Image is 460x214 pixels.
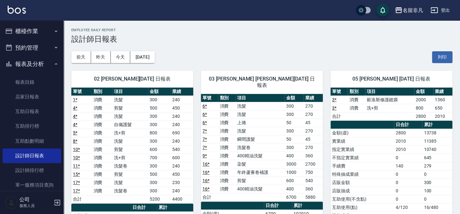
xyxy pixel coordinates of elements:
[365,96,414,104] td: 穀洛斯修護鍍膜
[236,160,285,168] td: 染髮
[171,129,193,137] td: 690
[157,203,193,212] th: 累計
[330,145,394,153] td: 指定實業績
[112,88,148,96] th: 項目
[92,137,112,145] td: 消費
[112,104,148,112] td: 剪髮
[392,4,425,17] button: 名留非凡
[71,51,91,63] button: 前天
[292,202,323,210] th: 累計
[3,75,61,89] a: 報表目錄
[201,94,218,102] th: 單號
[171,112,193,120] td: 240
[285,143,304,152] td: 300
[171,120,193,129] td: 240
[330,88,348,96] th: 單號
[148,187,171,195] td: 300
[91,51,111,63] button: 昨天
[304,135,323,143] td: 45
[330,129,394,137] td: 金額(虛)
[236,176,285,185] td: 剪髮
[394,137,422,145] td: 2010
[330,203,394,211] td: 互助使用(點)
[148,153,171,162] td: 700
[414,112,433,120] td: 2800
[422,121,452,129] th: 累計
[111,51,131,63] button: 今天
[285,168,304,176] td: 1000
[304,118,323,127] td: 45
[79,76,186,82] span: 02 [PERSON_NAME][DATE] 日報表
[236,118,285,127] td: 上捲
[19,203,52,209] p: 服務人員
[218,110,235,118] td: 消費
[394,153,422,162] td: 0
[304,127,323,135] td: 270
[330,88,452,121] table: a dense table
[236,168,285,176] td: 年終蘆薈卷補護
[112,129,148,137] td: 洗+剪
[3,163,61,178] a: 設計師排行榜
[5,196,18,209] img: Person
[171,96,193,104] td: 240
[236,185,285,193] td: 400精油洗髮
[304,185,323,193] td: 360
[148,129,171,137] td: 800
[148,96,171,104] td: 300
[148,88,171,96] th: 金額
[112,120,148,129] td: 自備護髮
[394,162,422,170] td: 140
[112,96,148,104] td: 洗髮
[414,88,433,96] th: 金額
[348,104,365,112] td: 消費
[171,187,193,195] td: 240
[432,51,452,63] button: 列印
[218,135,235,143] td: 消費
[3,148,61,163] a: 設計師日報表
[365,88,414,96] th: 項目
[112,187,148,195] td: 洗髮卷
[218,127,235,135] td: 消費
[3,134,61,148] a: 互助點數明細
[19,196,52,203] h5: 公司
[304,176,323,185] td: 540
[171,88,193,96] th: 業績
[3,39,61,56] button: 預約管理
[112,145,148,153] td: 剪髮
[148,195,171,203] td: 5200
[304,152,323,160] td: 360
[236,143,285,152] td: 洗髮卷
[218,102,235,110] td: 消費
[218,143,235,152] td: 消費
[304,143,323,152] td: 270
[218,94,235,102] th: 類別
[218,118,235,127] td: 消費
[92,170,112,178] td: 消費
[236,127,285,135] td: 洗髮
[92,88,112,96] th: 類別
[285,185,304,193] td: 400
[92,96,112,104] td: 消費
[304,102,323,110] td: 270
[218,176,235,185] td: 消費
[433,96,452,104] td: 1360
[218,152,235,160] td: 消費
[171,104,193,112] td: 450
[394,145,422,153] td: 2010
[92,178,112,187] td: 消費
[92,120,112,129] td: 消費
[376,4,389,17] button: save
[264,202,292,210] th: 日合計
[201,193,218,201] td: 合計
[218,185,235,193] td: 消費
[112,170,148,178] td: 剪髮
[285,127,304,135] td: 300
[285,118,304,127] td: 50
[71,195,92,203] td: 合計
[92,153,112,162] td: 消費
[71,28,452,32] h2: Employee Daily Report
[304,94,323,102] th: 業績
[112,162,148,170] td: 洗髮卷
[422,129,452,137] td: 13738
[394,178,422,187] td: 0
